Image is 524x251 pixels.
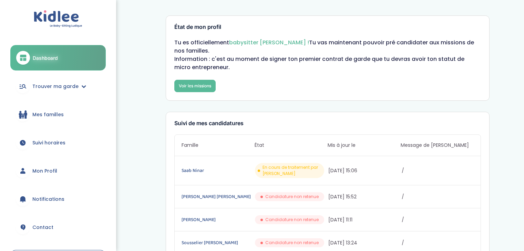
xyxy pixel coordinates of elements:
h3: Suivi de mes candidatures [174,120,481,127]
span: / [402,193,474,200]
a: Sousselier [PERSON_NAME] [182,239,254,247]
span: Mis à jour le [328,142,401,149]
a: Mon Profil [10,159,106,183]
span: Candidature non retenue [265,217,319,223]
a: Suivi horaires [10,130,106,155]
span: / [402,239,474,247]
a: Saab Ninar [182,167,254,174]
p: Tu es officiellement Tu vas maintenant pouvoir pré candidater aux missions de nos familles. [174,39,481,55]
span: Dashboard [33,54,58,62]
span: Trouver ma garde [32,83,79,90]
a: Mes familles [10,102,106,127]
span: Notifications [32,196,64,203]
span: Mon Profil [32,167,57,175]
a: [PERSON_NAME] [182,216,254,223]
span: Famille [182,142,255,149]
span: Message de [PERSON_NAME] [401,142,474,149]
a: Notifications [10,187,106,211]
span: [DATE] 11:11 [328,216,400,223]
a: Dashboard [10,45,106,70]
a: [PERSON_NAME] [PERSON_NAME] [182,193,254,200]
a: Trouver ma garde [10,74,106,99]
a: Voir les missions [174,80,216,92]
span: [DATE] 15:52 [328,193,400,200]
span: État [255,142,328,149]
span: Suivi horaires [32,139,65,146]
img: logo.svg [34,10,82,28]
h3: État de mon profil [174,24,481,30]
span: [DATE] 13:24 [328,239,400,247]
span: Candidature non retenue [265,240,319,246]
span: babysitter [PERSON_NAME] ! [229,39,309,46]
p: Information : c'est au moment de signer ton premier contrat de garde que tu devras avoir ton stat... [174,55,481,72]
span: [DATE] 15:06 [328,167,400,174]
span: / [402,167,474,174]
span: Contact [32,224,53,231]
span: Candidature non retenue [265,194,319,200]
span: / [402,216,474,223]
span: Mes familles [32,111,64,118]
span: En cours de traitement par [PERSON_NAME] [263,164,321,177]
a: Contact [10,215,106,240]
